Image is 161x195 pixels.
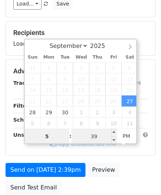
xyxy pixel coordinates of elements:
[13,29,148,37] h5: Recipients
[124,160,161,195] iframe: Chat Widget
[57,62,73,73] span: September 2, 2025
[122,95,138,107] span: September 27, 2025
[105,84,122,95] span: September 19, 2025
[73,55,89,60] span: Wed
[122,62,138,73] span: September 6, 2025
[122,73,138,84] span: September 13, 2025
[105,62,122,73] span: September 5, 2025
[105,55,122,60] span: Fri
[13,117,40,123] strong: Schedule
[41,55,57,60] span: Mon
[6,163,85,177] a: Send on [DATE] 2:39pm
[88,42,115,49] input: Year
[25,95,41,107] span: September 21, 2025
[73,107,89,118] span: October 1, 2025
[89,107,105,118] span: October 2, 2025
[122,55,138,60] span: Sat
[57,95,73,107] span: September 23, 2025
[73,95,89,107] span: September 24, 2025
[25,62,41,73] span: August 31, 2025
[41,118,57,129] span: October 6, 2025
[105,95,122,107] span: September 26, 2025
[25,118,41,129] span: October 5, 2025
[122,118,138,129] span: October 11, 2025
[13,80,38,86] strong: Tracking
[13,132,49,138] strong: Unsubscribe
[25,107,41,118] span: September 28, 2025
[25,73,41,84] span: September 7, 2025
[41,62,57,73] span: September 1, 2025
[73,62,89,73] span: September 3, 2025
[105,118,122,129] span: October 10, 2025
[73,84,89,95] span: September 17, 2025
[89,73,105,84] span: September 11, 2025
[13,67,148,75] h5: Advanced
[71,129,116,144] input: Minute
[13,103,32,109] strong: Filters
[57,55,73,60] span: Tue
[89,84,105,95] span: September 18, 2025
[122,84,138,95] span: September 20, 2025
[13,29,148,48] div: Loading...
[25,129,70,144] input: Hour
[41,84,57,95] span: September 15, 2025
[89,55,105,60] span: Thu
[57,73,73,84] span: September 9, 2025
[87,163,120,177] a: Preview
[105,107,122,118] span: October 3, 2025
[116,129,137,143] span: Click to toggle
[25,55,41,60] span: Sun
[89,95,105,107] span: September 25, 2025
[89,62,105,73] span: September 4, 2025
[6,181,62,195] a: Send Test Email
[41,107,57,118] span: September 29, 2025
[41,95,57,107] span: September 22, 2025
[73,73,89,84] span: September 10, 2025
[50,140,116,147] a: Copy unsubscribe link
[73,118,89,129] span: October 8, 2025
[105,73,122,84] span: September 12, 2025
[41,73,57,84] span: September 8, 2025
[69,129,71,143] span: :
[25,84,41,95] span: September 14, 2025
[122,107,138,118] span: October 4, 2025
[57,84,73,95] span: September 16, 2025
[57,118,73,129] span: October 7, 2025
[57,107,73,118] span: September 30, 2025
[89,118,105,129] span: October 9, 2025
